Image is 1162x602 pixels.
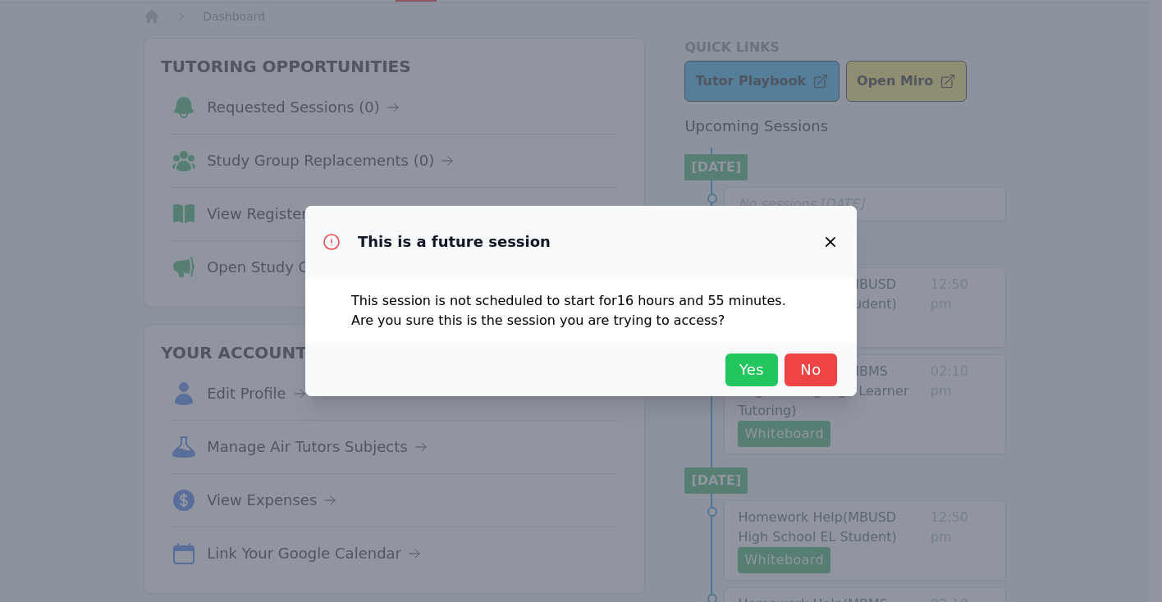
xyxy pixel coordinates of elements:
[793,358,829,381] span: No
[734,358,770,381] span: Yes
[358,232,551,252] h3: This is a future session
[725,353,778,386] button: Yes
[351,291,811,331] p: This session is not scheduled to start for 16 hours and 55 minutes . Are you sure this is the ses...
[785,353,837,386] button: No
